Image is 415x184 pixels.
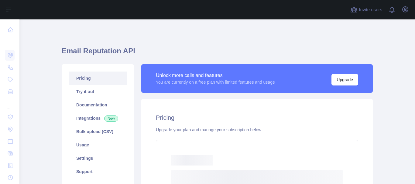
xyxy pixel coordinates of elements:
button: Invite users [349,5,383,15]
h1: Email Reputation API [62,46,373,61]
button: Upgrade [331,74,358,85]
div: You are currently on a free plan with limited features and usage [156,79,275,85]
div: Unlock more calls and features [156,72,275,79]
a: Integrations New [69,112,127,125]
span: New [104,115,118,122]
a: Documentation [69,98,127,112]
div: Upgrade your plan and manage your subscription below. [156,127,358,133]
a: Usage [69,138,127,152]
a: Support [69,165,127,178]
h2: Pricing [156,113,358,122]
a: Bulk upload (CSV) [69,125,127,138]
div: ... [5,36,15,49]
a: Settings [69,152,127,165]
span: Invite users [359,6,382,13]
a: Pricing [69,72,127,85]
div: ... [5,98,15,110]
a: Try it out [69,85,127,98]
